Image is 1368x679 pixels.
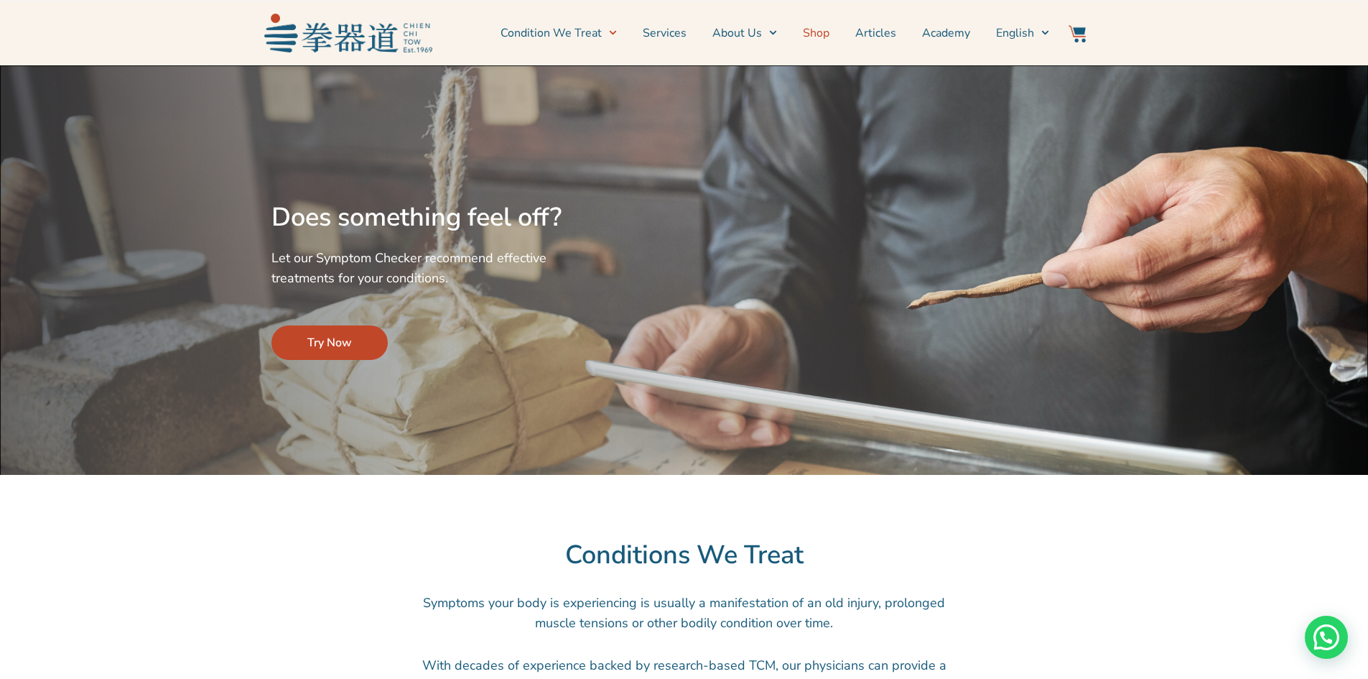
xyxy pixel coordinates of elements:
[271,202,593,234] h2: Does something feel off?
[712,15,777,51] a: About Us
[175,540,1194,571] h2: Conditions We Treat
[415,593,954,633] p: Symptoms your body is experiencing is usually a manifestation of an old injury, prolonged muscle ...
[643,15,687,51] a: Services
[439,15,1050,51] nav: Menu
[1069,25,1086,42] img: Website Icon-03
[501,15,617,51] a: Condition We Treat
[855,15,896,51] a: Articles
[307,334,352,351] span: Try Now
[996,24,1034,42] span: English
[922,15,970,51] a: Academy
[803,15,829,51] a: Shop
[271,248,593,288] p: Let our Symptom Checker recommend effective treatments for your conditions.
[271,325,388,360] a: Try Now
[996,15,1049,51] a: English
